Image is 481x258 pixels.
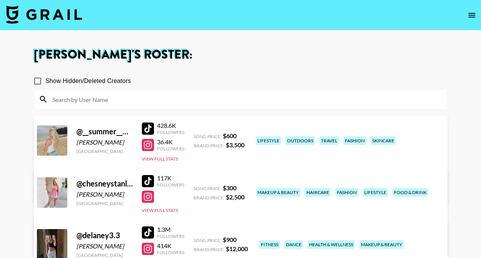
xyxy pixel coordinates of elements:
[359,240,404,249] div: makeup & beauty
[305,188,331,197] div: haircare
[226,193,244,201] strong: $ 2,500
[363,188,388,197] div: lifestyle
[157,250,184,255] div: Followers
[34,49,448,61] h1: [PERSON_NAME] 's Roster:
[76,201,133,206] div: [GEOGRAPHIC_DATA]
[194,247,224,252] span: Brand Price:
[76,148,133,154] div: [GEOGRAPHIC_DATA]
[76,191,133,198] div: [PERSON_NAME]
[157,146,184,151] div: Followers
[157,182,184,188] div: Followers
[76,252,133,258] div: [GEOGRAPHIC_DATA]
[284,240,303,249] div: dance
[157,233,184,239] div: Followers
[223,184,237,191] strong: $ 300
[76,231,133,240] div: @ delaney3.3
[157,242,184,250] div: 414K
[48,93,443,105] input: Search by User Name
[226,245,248,252] strong: $ 12,000
[194,195,224,201] span: Brand Price:
[392,188,428,197] div: food & drink
[142,207,178,213] button: View Full Stats
[223,132,237,139] strong: $ 600
[157,129,184,135] div: Followers
[319,136,339,145] div: travel
[194,237,221,243] span: Song Price:
[335,188,358,197] div: fashion
[157,226,184,233] div: 1.3M
[6,5,82,24] img: Grail Talent
[464,8,479,23] button: open drawer
[76,127,133,136] div: @ __summer__winter__
[256,136,281,145] div: lifestyle
[343,136,366,145] div: fashion
[194,186,221,191] span: Song Price:
[76,179,133,188] div: @ chesneystanley
[371,136,396,145] div: skincare
[226,141,244,148] strong: $ 3,500
[286,136,315,145] div: outdoors
[194,134,221,139] span: Song Price:
[76,242,133,250] div: [PERSON_NAME]
[259,240,280,249] div: fitness
[157,174,184,182] div: 117K
[157,122,184,129] div: 428.6K
[194,143,224,148] span: Brand Price:
[142,156,178,162] button: View Full Stats
[76,139,133,146] div: [PERSON_NAME]
[223,236,237,243] strong: $ 900
[256,188,300,197] div: makeup & beauty
[46,76,131,86] span: Show Hidden/Deleted Creators
[308,240,355,249] div: health & wellness
[157,138,184,146] div: 36.4K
